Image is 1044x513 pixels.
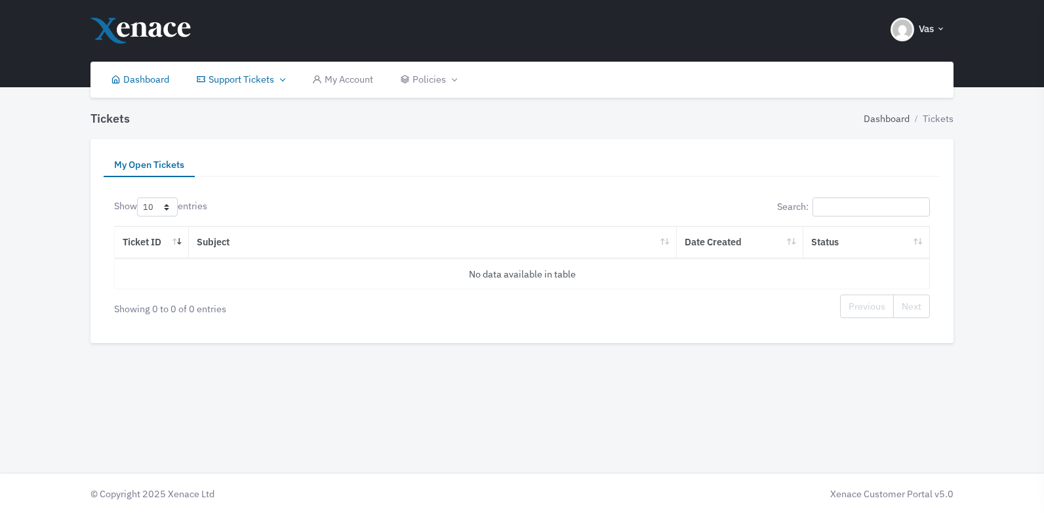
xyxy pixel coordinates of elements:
[777,197,930,216] label: Search:
[386,62,470,98] a: Policies
[803,226,930,258] th: Status: activate to sort column ascending
[115,258,930,289] td: No data available in table
[114,158,184,171] span: My Open Tickets
[919,22,934,37] span: Vas
[529,487,954,501] div: Xenace Customer Portal v5.0
[891,18,914,41] img: Header Avatar
[813,197,930,216] input: Search:
[864,112,910,126] a: Dashboard
[298,62,387,98] a: My Account
[90,112,130,126] h4: Tickets
[189,226,677,258] th: Subject: activate to sort column ascending
[910,112,954,126] li: Tickets
[114,197,207,216] label: Show entries
[84,487,522,501] div: © Copyright 2025 Xenace Ltd
[97,62,183,98] a: Dashboard
[115,226,189,258] th: Ticket ID: activate to sort column ascending
[137,197,178,216] select: Showentries
[114,293,447,316] div: Showing 0 to 0 of 0 entries
[183,62,298,98] a: Support Tickets
[677,226,803,258] th: Date Created: activate to sort column ascending
[883,7,954,52] button: Vas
